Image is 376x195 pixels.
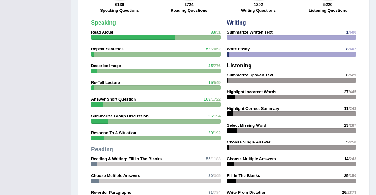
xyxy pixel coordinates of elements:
label: Reading Questions [171,7,207,13]
span: 14 [344,156,348,161]
label: Speaking Questions [100,7,139,13]
strong: 1202 [254,2,263,7]
span: 11 [344,106,348,111]
span: 163 [204,97,211,102]
span: /445 [349,89,356,94]
span: 1 [346,30,348,34]
strong: Reading & Writing: Fill In The Blanks [91,156,162,161]
label: Listening Questions [309,7,347,13]
span: /287 [349,123,356,128]
span: 35 [208,63,213,68]
strong: 6136 [115,2,124,7]
span: 33 [210,30,215,34]
strong: 5220 [323,2,332,7]
strong: Summarize Group Discussion [91,114,149,118]
span: /2652 [210,47,221,51]
span: /784 [213,190,221,195]
span: 25 [344,173,348,178]
strong: Re-order Paragraphs [91,190,131,195]
strong: Read Aloud [91,30,113,34]
span: 31 [208,190,213,195]
span: 8 [346,47,348,51]
strong: Describe Image [91,63,121,68]
strong: Select Missing Word [227,123,266,128]
strong: Repeat Sentence [91,47,124,51]
span: 26 [342,190,346,195]
strong: Write From Dictation [227,190,267,195]
span: 26 [208,114,213,118]
span: /529 [349,73,356,77]
span: 20 [208,173,213,178]
strong: Speaking [91,20,116,26]
span: /1722 [210,97,221,102]
span: 15 [208,80,213,85]
strong: Re-Tell Lecture [91,80,120,85]
span: /51 [215,30,221,34]
strong: Reading [91,146,113,152]
span: /192 [213,130,221,135]
span: /776 [213,63,221,68]
span: /600 [349,30,356,34]
span: /1183 [210,156,221,161]
strong: Fill In The Blanks [227,173,260,178]
span: /243 [349,156,356,161]
strong: Respond To A Situation [91,130,136,135]
span: /305 [213,173,221,178]
strong: 3724 [185,2,194,7]
strong: Choose Multiple Answers [227,156,276,161]
strong: Summarize Written Text [227,30,273,34]
strong: Write Essay [227,47,250,51]
span: 55 [206,156,210,161]
span: 52 [206,47,210,51]
span: 27 [344,89,348,94]
strong: Listening [227,62,252,69]
strong: Highlight Incorrect Words [227,89,276,94]
span: 23 [344,123,348,128]
strong: Choose Multiple Answers [91,173,140,178]
span: /250 [349,140,356,144]
label: Writing Questions [241,7,276,13]
span: /243 [349,106,356,111]
span: 20 [208,130,213,135]
span: /2873 [346,190,356,195]
strong: Answer Short Question [91,97,136,102]
strong: Highlight Correct Summary [227,106,279,111]
span: 5 [346,140,348,144]
span: /602 [349,47,356,51]
strong: Choose Single Answer [227,140,270,144]
span: /194 [213,114,221,118]
strong: Writing [227,20,246,26]
span: /549 [213,80,221,85]
span: /350 [349,173,356,178]
strong: Summarize Spoken Text [227,73,273,77]
span: 6 [346,73,348,77]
